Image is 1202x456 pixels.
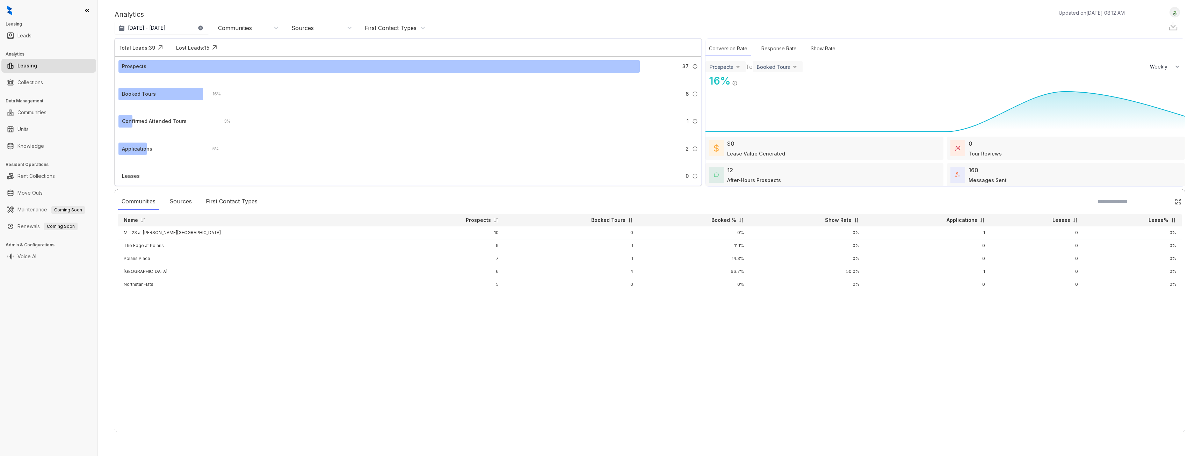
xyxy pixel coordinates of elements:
[854,218,859,223] img: sorting
[7,6,12,15] img: logo
[739,218,744,223] img: sorting
[1084,252,1182,265] td: 0%
[1160,198,1166,204] img: SearchIcon
[118,252,393,265] td: Polaris Place
[639,226,750,239] td: 0%
[639,278,750,291] td: 0%
[128,24,166,31] p: [DATE] - [DATE]
[115,9,144,20] p: Analytics
[865,265,991,278] td: 1
[205,145,219,153] div: 5 %
[6,161,97,168] h3: Resident Operations
[44,223,78,230] span: Coming Soon
[991,239,1084,252] td: 0
[758,41,800,56] div: Response Rate
[493,218,499,223] img: sorting
[17,139,44,153] a: Knowledge
[991,226,1084,239] td: 0
[686,90,689,98] span: 6
[155,42,166,53] img: Click Icon
[825,217,852,224] p: Show Rate
[504,278,639,291] td: 0
[1,249,96,263] li: Voice AI
[750,226,864,239] td: 0%
[734,63,741,70] img: ViewFilterArrow
[393,239,504,252] td: 9
[1,122,96,136] li: Units
[1,186,96,200] li: Move Outs
[732,80,738,86] img: Info
[714,172,719,178] img: AfterHoursConversations
[122,63,146,70] div: Prospects
[1073,218,1078,223] img: sorting
[118,226,393,239] td: Mill 23 at [PERSON_NAME][GEOGRAPHIC_DATA]
[393,278,504,291] td: 5
[738,74,748,85] img: Click Icon
[1084,226,1182,239] td: 0%
[1,106,96,120] li: Communities
[692,91,698,97] img: Info
[1084,239,1182,252] td: 0%
[991,278,1084,291] td: 0
[991,265,1084,278] td: 0
[865,278,991,291] td: 0
[639,252,750,265] td: 14.3%
[1,219,96,233] li: Renewals
[692,173,698,179] img: Info
[1,29,96,43] li: Leads
[217,117,231,125] div: 3 %
[6,242,97,248] h3: Admin & Configurations
[124,217,138,224] p: Name
[1,75,96,89] li: Collections
[140,218,146,223] img: sorting
[1052,217,1070,224] p: Leases
[807,41,839,56] div: Show Rate
[969,166,978,174] div: 160
[1168,21,1178,31] img: Download
[980,218,985,223] img: sorting
[727,176,781,184] div: After-Hours Prospects
[1149,217,1168,224] p: Lease%
[17,169,55,183] a: Rent Collections
[865,252,991,265] td: 0
[1170,9,1180,16] img: UserAvatar
[115,22,209,34] button: [DATE] - [DATE]
[1146,60,1185,73] button: Weekly
[1084,278,1182,291] td: 0%
[118,278,393,291] td: Northstar Flats
[1171,218,1176,223] img: sorting
[969,150,1002,157] div: Tour Reviews
[711,217,736,224] p: Booked %
[692,118,698,124] img: Info
[504,265,639,278] td: 4
[791,63,798,70] img: ViewFilterArrow
[209,42,220,53] img: Click Icon
[727,139,734,148] div: $0
[17,59,37,73] a: Leasing
[639,239,750,252] td: 11.1%
[710,64,733,70] div: Prospects
[1059,9,1125,16] p: Updated on [DATE] 08:12 AM
[122,117,187,125] div: Confirmed Attended Tours
[393,265,504,278] td: 6
[750,252,864,265] td: 0%
[750,239,864,252] td: 0%
[118,44,155,51] div: Total Leads: 39
[750,278,864,291] td: 0%
[991,252,1084,265] td: 0
[393,226,504,239] td: 10
[17,106,46,120] a: Communities
[1150,63,1171,70] span: Weekly
[1084,265,1182,278] td: 0%
[687,117,689,125] span: 1
[705,73,731,89] div: 16 %
[757,64,790,70] div: Booked Tours
[504,239,639,252] td: 1
[118,239,393,252] td: The Edge at Polaris
[202,194,261,210] div: First Contact Types
[122,172,140,180] div: Leases
[466,217,491,224] p: Prospects
[176,44,209,51] div: Lost Leads: 15
[865,239,991,252] td: 0
[1,59,96,73] li: Leasing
